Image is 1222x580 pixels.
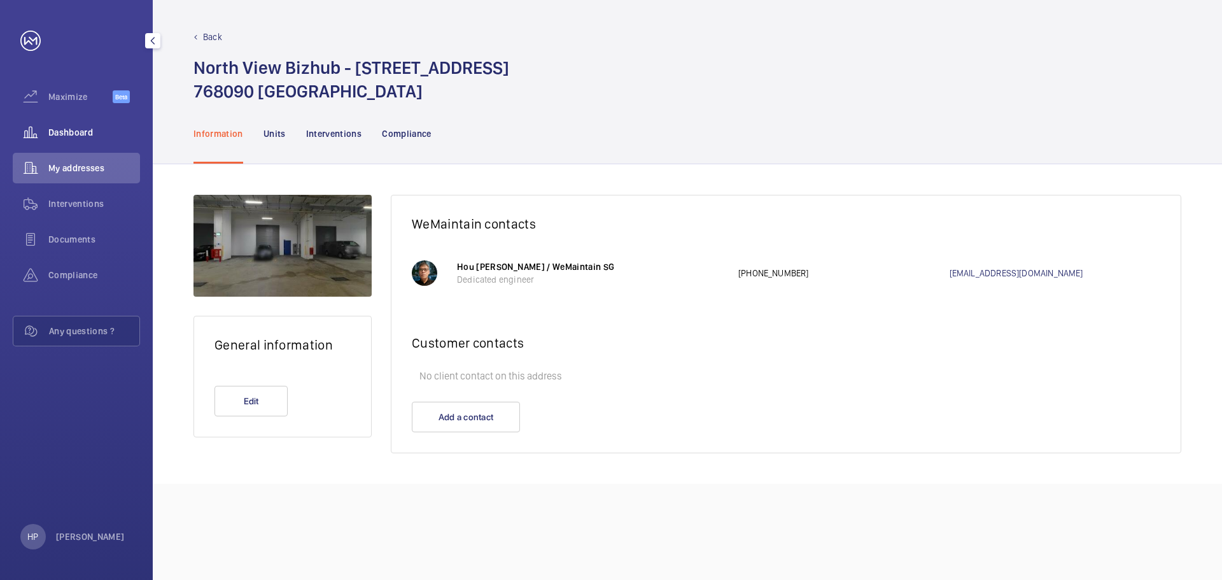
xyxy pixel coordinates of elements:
[48,90,113,103] span: Maximize
[48,126,140,139] span: Dashboard
[412,335,1160,351] h2: Customer contacts
[48,233,140,246] span: Documents
[27,530,38,543] p: HP
[950,267,1161,279] a: [EMAIL_ADDRESS][DOMAIN_NAME]
[263,127,286,140] p: Units
[113,90,130,103] span: Beta
[412,216,1160,232] h2: WeMaintain contacts
[457,260,726,273] p: Hou [PERSON_NAME] / WeMaintain SG
[48,197,140,210] span: Interventions
[56,530,125,543] p: [PERSON_NAME]
[48,162,140,174] span: My addresses
[214,386,288,416] button: Edit
[193,127,243,140] p: Information
[412,364,1160,389] p: No client contact on this address
[738,267,950,279] p: [PHONE_NUMBER]
[306,127,362,140] p: Interventions
[193,56,509,103] h1: North View Bizhub - [STREET_ADDRESS] 768090 [GEOGRAPHIC_DATA]
[214,337,351,353] h2: General information
[382,127,432,140] p: Compliance
[203,31,222,43] p: Back
[457,273,726,286] p: Dedicated engineer
[412,402,520,432] button: Add a contact
[49,325,139,337] span: Any questions ?
[48,269,140,281] span: Compliance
